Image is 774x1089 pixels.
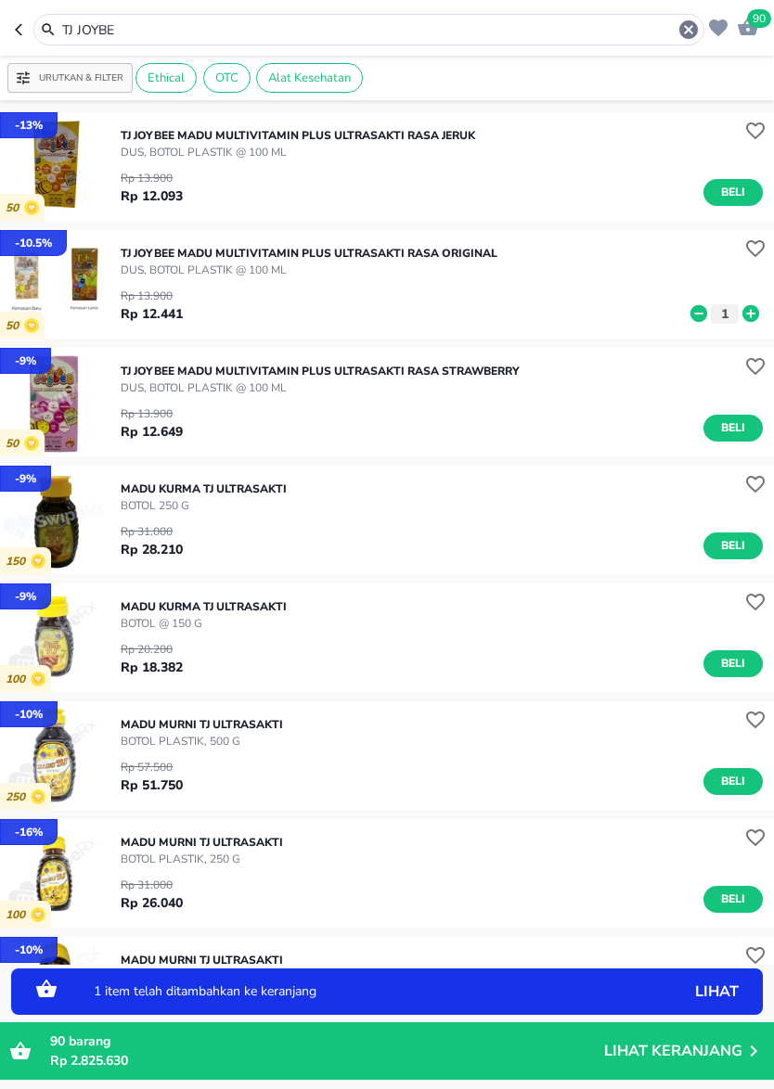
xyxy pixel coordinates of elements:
p: Rp 13.900 [121,405,183,422]
p: - 10 % [15,942,43,958]
span: Beli [717,654,749,673]
button: Beli [703,532,763,559]
span: Beli [717,890,749,909]
span: Ethical [136,70,196,86]
button: Beli [703,650,763,677]
span: Beli [717,418,749,438]
p: TJ JOYBEE MADU MULTIVITAMIN PLUS Ultrasakti RASA JERUK [121,127,475,144]
p: Rp 31.000 [121,523,183,540]
span: Alat Kesehatan [257,70,362,86]
p: MADU KURMA TJ Ultrasakti [121,598,287,615]
span: Beli [717,536,749,556]
p: DUS, BOTOL PLASTIK @ 100 ML [121,262,497,278]
p: Rp 26.040 [121,893,183,913]
div: Alat Kesehatan [256,63,363,93]
p: - 10.5 % [15,235,52,251]
button: Beli [703,886,763,913]
p: - 9 % [15,470,36,487]
p: Rp 18.382 [121,658,183,677]
p: 250 [6,790,31,804]
p: Rp 13.900 [121,288,183,304]
p: 1 item telah ditambahkan ke keranjang [94,985,622,998]
p: 100 [6,908,31,922]
p: Rp 12.649 [121,422,183,442]
p: 50 [6,319,24,333]
button: Beli [703,768,763,795]
p: BOTOL PLASTIK, 500 g [121,733,283,749]
p: DUS, BOTOL PLASTIK @ 100 ML [121,144,475,160]
p: 50 [6,201,24,215]
p: Rp 13.900 [121,170,183,186]
p: Rp 31.000 [121,877,183,893]
p: TJ JOYBEE MADU MULTIVITAMIN PLUS Ultrasakti RASA ORIGINAL [121,245,497,262]
button: Urutkan & Filter [7,63,133,93]
p: TJ JOYBEE MADU MULTIVITAMIN PLUS Ultrasakti RASA STRAWBERRY [121,363,520,379]
p: barang [50,1031,604,1051]
p: Rp 51.750 [121,775,183,795]
span: Beli [717,772,749,791]
p: Rp 57.500 [121,759,183,775]
p: Urutkan & Filter [39,71,123,85]
p: MADU MURNI TJ Ultrasakti [121,716,283,733]
p: - 16 % [15,824,43,840]
p: BOTOL 250 g [121,497,287,514]
p: DUS, BOTOL PLASTIK @ 100 ML [121,379,520,396]
input: Cari 4000+ produk di sini [60,20,677,40]
p: Rp 12.093 [121,186,183,206]
span: OTC [204,70,250,86]
p: BOTOL PLASTIK, 250 g [121,851,283,867]
p: - 10 % [15,706,43,723]
button: Beli [703,179,763,206]
span: Beli [717,183,749,202]
span: Rp 2.825.630 [50,1052,128,1070]
p: Rp 28.210 [121,540,183,559]
p: MADU MURNI TJ Ultrasakti [121,952,283,968]
p: 150 [6,555,31,569]
button: Beli [703,415,763,442]
div: OTC [203,63,251,93]
p: - 9 % [15,588,36,605]
button: 1 [711,304,739,324]
p: BOTOL @ 150 G [121,615,287,632]
div: Ethical [135,63,197,93]
p: 50 [6,437,24,451]
p: Rp 12.441 [121,304,183,324]
button: 90 [732,11,759,40]
p: 1 [716,304,733,324]
span: 90 [50,1032,65,1050]
p: MADU KURMA TJ Ultrasakti [121,480,287,497]
p: - 13 % [15,117,43,134]
p: - 9 % [15,352,36,369]
p: 100 [6,673,31,686]
span: 90 [747,9,771,28]
p: Rp 20.200 [121,641,183,658]
p: MADU MURNI TJ Ultrasakti [121,834,283,851]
